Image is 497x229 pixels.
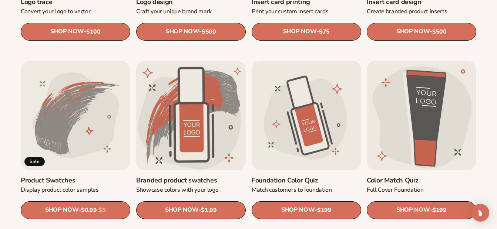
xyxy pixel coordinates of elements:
[367,23,476,40] a: SHOP NOW- $500
[432,28,447,35] span: $500
[45,207,78,214] span: SHOP NOW
[319,28,329,35] span: $75
[471,204,489,222] div: Open Intercom Messenger
[165,207,198,214] span: SHOP NOW
[252,201,361,219] a: SHOP NOW- $199
[21,176,130,185] a: Product Swatches
[21,201,130,219] a: SHOP NOW- $0.99 $5
[136,176,246,185] a: Branded product swatches
[201,207,216,214] span: $1.99
[166,28,199,35] span: SHOP NOW
[252,176,361,185] a: Foundation Color Quiz
[396,28,430,35] span: SHOP NOW
[98,207,105,214] s: $5
[252,23,361,40] a: SHOP NOW- $75
[367,201,476,219] a: SHOP NOW- $199
[283,28,316,35] span: SHOP NOW
[136,201,246,219] a: SHOP NOW- $1.99
[202,28,216,35] span: $500
[432,207,447,214] span: $199
[50,28,84,35] span: SHOP NOW
[367,176,476,185] a: Color Match Quiz
[136,23,246,40] a: SHOP NOW- $500
[281,207,314,214] span: SHOP NOW
[86,28,101,35] span: $100
[21,23,130,40] a: SHOP NOW- $100
[396,207,430,214] span: SHOP NOW
[317,207,332,214] span: $199
[81,207,97,214] span: $0.99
